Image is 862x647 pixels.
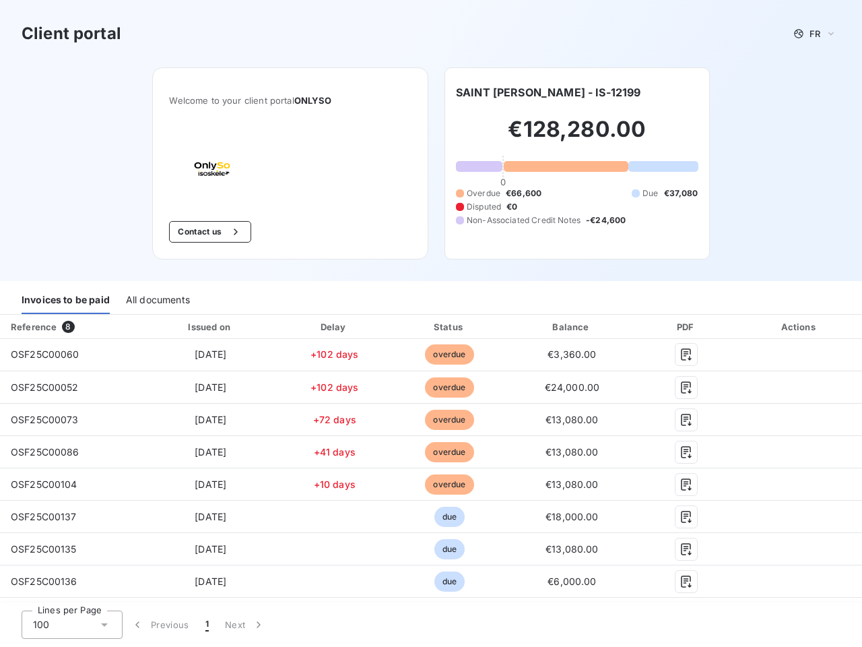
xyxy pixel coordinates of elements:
span: +102 days [310,381,358,393]
span: overdue [425,377,473,398]
span: 1 [205,618,209,631]
span: [DATE] [195,414,226,425]
span: OSF25C00137 [11,511,77,522]
span: OSF25C00060 [11,348,79,360]
span: +10 days [314,479,356,490]
span: OSF25C00136 [11,576,77,587]
span: €0 [506,201,517,213]
span: €13,080.00 [545,446,599,458]
div: PDF [638,320,734,334]
span: due [434,507,465,527]
span: +72 days [313,414,356,425]
span: €37,080 [664,187,698,199]
span: [DATE] [195,348,226,360]
span: 8 [62,321,74,333]
span: OSF25C00073 [11,414,79,425]
div: Status [393,320,505,334]
h6: SAINT [PERSON_NAME] - IS-12199 [456,84,641,100]
span: +102 days [310,348,358,360]
span: due [434,539,465,559]
div: Delay [281,320,388,334]
span: €13,080.00 [545,543,599,555]
span: €6,000.00 [548,576,596,587]
span: €13,080.00 [545,414,599,425]
span: [DATE] [195,511,226,522]
h2: €128,280.00 [456,116,698,156]
span: [DATE] [195,446,226,458]
span: Overdue [467,187,500,199]
span: [DATE] [195,479,226,490]
span: due [434,572,465,592]
span: €18,000.00 [545,511,599,522]
span: OSF25C00052 [11,381,79,393]
span: +41 days [314,446,356,458]
span: Non-Associated Credit Notes [467,214,581,226]
span: €24,000.00 [545,381,600,393]
span: overdue [425,344,473,365]
span: [DATE] [195,543,226,555]
span: OSF25C00086 [11,446,79,458]
span: €66,600 [506,187,541,199]
div: Issued on [145,320,275,334]
div: Invoices to be paid [22,286,110,314]
span: [DATE] [195,381,226,393]
span: OSF25C00135 [11,543,77,555]
span: €13,080.00 [545,479,599,490]
div: Balance [511,320,634,334]
button: Previous [123,611,197,639]
span: Due [642,187,658,199]
button: Contact us [169,221,251,243]
span: €3,360.00 [548,348,596,360]
span: 100 [33,618,49,631]
span: overdue [425,442,473,462]
div: All documents [126,286,190,314]
button: 1 [197,611,217,639]
span: FR [809,28,820,39]
div: Reference [11,321,57,332]
span: Disputed [467,201,501,213]
span: Welcome to your client portal [169,95,411,106]
span: OSF25C00104 [11,479,77,490]
span: -€24,600 [586,214,626,226]
button: Next [217,611,273,639]
span: [DATE] [195,576,226,587]
span: overdue [425,410,473,430]
img: Company logo [169,138,255,199]
span: overdue [425,474,473,495]
span: ONLYSO [294,95,332,106]
h3: Client portal [22,22,121,46]
div: Actions [739,320,859,334]
span: 0 [500,177,506,187]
